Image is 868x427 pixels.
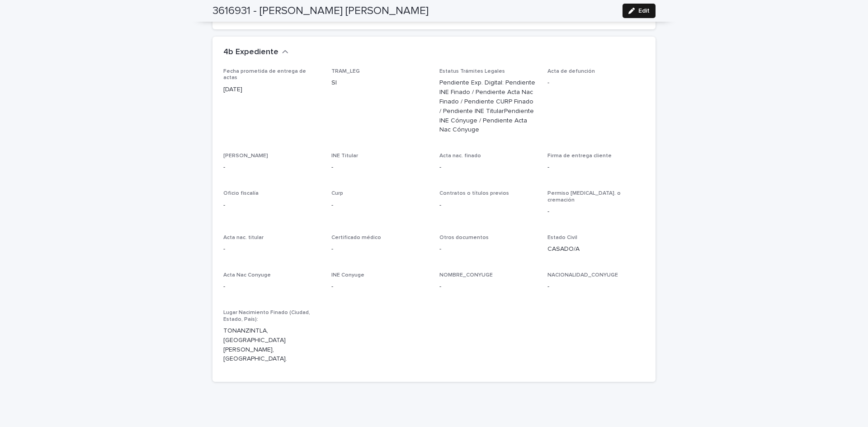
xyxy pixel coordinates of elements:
p: - [223,282,321,291]
p: [DATE] [223,85,321,94]
span: NOMBRE_CONYUGE [439,272,493,278]
p: TONANZINTLA, [GEOGRAPHIC_DATA][PERSON_NAME], [GEOGRAPHIC_DATA]. [223,326,321,364]
span: Otros documentos [439,235,489,240]
h2: 3616931 - [PERSON_NAME] [PERSON_NAME] [212,5,429,18]
span: NACIONALIDAD_CONYUGE [547,272,618,278]
span: [PERSON_NAME] [223,153,268,159]
button: 4b Expediente [223,47,288,57]
button: Edit [623,4,656,18]
span: Estado Civil [547,235,577,240]
p: - [331,163,429,172]
span: Firma de entrega cliente [547,153,612,159]
span: Contratos o títulos previos [439,191,509,196]
p: SI [331,78,429,88]
p: - [331,201,429,210]
span: Curp [331,191,343,196]
span: Lugar Nacimiento Finado (Ciudad, Estado, País): [223,310,310,322]
p: - [331,244,429,254]
p: - [547,78,645,88]
span: Permiso [MEDICAL_DATA]. o cremación [547,191,621,202]
p: - [439,244,537,254]
p: Pendiente Exp. Digital: Pendiente INE Finado / Pendiente Acta Nac Finado / Pendiente CURP Finado ... [439,78,537,135]
p: - [223,244,321,254]
span: Acta nac. titular [223,235,264,240]
p: - [331,282,429,291]
span: TRAM_LEG [331,69,360,74]
span: Certificado médico [331,235,381,240]
span: Estatus Trámites Legales [439,69,505,74]
p: - [223,163,321,172]
p: - [439,201,537,210]
span: Oficio fiscalía [223,191,259,196]
span: Acta Nac Conyuge [223,272,271,278]
p: CASADO/A [547,244,645,254]
h2: 4b Expediente [223,47,278,57]
span: INE Titular [331,153,358,159]
span: Fecha prometida de entrega de actas [223,69,306,80]
p: - [223,201,321,210]
span: INE Conyuge [331,272,364,278]
p: - [547,163,645,172]
span: Acta de defunción [547,69,595,74]
p: - [547,282,645,291]
p: - [547,207,645,216]
span: Acta nac. finado [439,153,481,159]
p: - [439,282,537,291]
span: Edit [638,8,650,14]
p: - [439,163,537,172]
